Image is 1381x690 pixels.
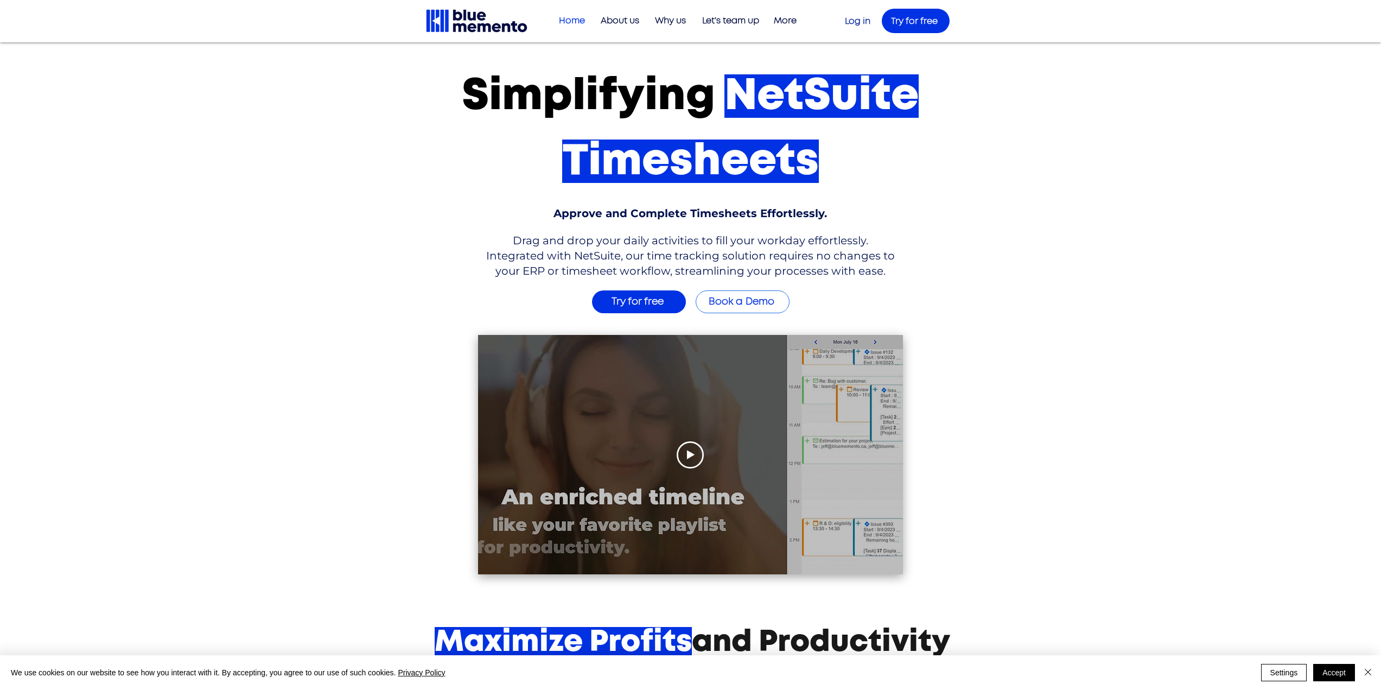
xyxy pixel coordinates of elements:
[1361,666,1374,679] img: Close
[435,627,692,657] span: Maximize Profits
[645,12,691,30] a: Why us
[549,12,590,30] a: Home
[398,668,445,677] a: Privacy Policy
[891,17,938,26] span: Try for free
[696,290,790,313] a: Book a Demo
[882,9,950,33] a: Try for free
[709,297,774,307] span: Book a Demo
[11,668,446,678] span: We use cookies on our website to see how you interact with it. By accepting, you agree to our use...
[425,8,529,34] img: Blue Memento black logo
[553,12,590,30] p: Home
[595,12,645,30] p: About us
[486,234,895,277] span: Drag and drop your daily activities to fill your workday effortlessly. Integrated with NetSuite, ...
[845,17,870,26] a: Log in
[1361,664,1374,681] button: Close
[1313,664,1355,681] button: Accept
[553,207,827,220] span: Approve and Complete Timesheets Effortlessly.
[462,74,715,118] span: Simplifying
[697,12,765,30] p: Let's team up
[1261,664,1307,681] button: Settings
[612,297,664,307] span: Try for free
[650,12,691,30] p: Why us
[592,290,686,313] a: Try for free
[590,12,645,30] a: About us
[562,74,919,183] span: NetSuite Timesheets
[768,12,802,30] p: More
[549,12,802,30] nav: Site
[677,441,704,469] button: Play video
[691,12,765,30] a: Let's team up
